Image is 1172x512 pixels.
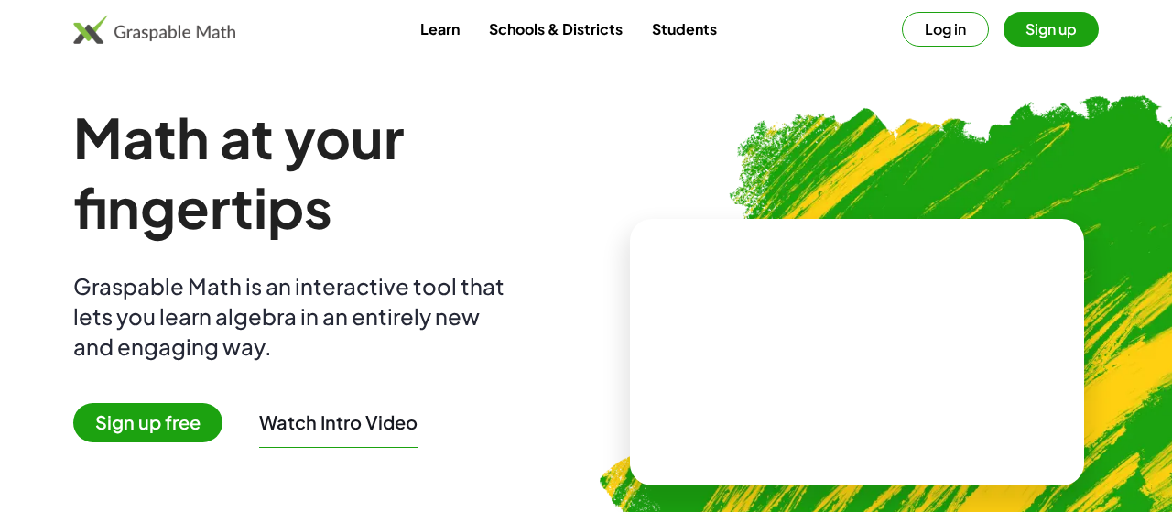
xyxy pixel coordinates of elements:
a: Learn [406,12,474,46]
h1: Math at your fingertips [73,103,557,242]
button: Log in [902,12,989,47]
a: Schools & Districts [474,12,637,46]
button: Sign up [1004,12,1099,47]
div: Graspable Math is an interactive tool that lets you learn algebra in an entirely new and engaging... [73,271,513,362]
video: What is this? This is dynamic math notation. Dynamic math notation plays a central role in how Gr... [720,283,994,420]
span: Sign up free [73,403,222,442]
a: Students [637,12,732,46]
button: Watch Intro Video [259,410,418,434]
